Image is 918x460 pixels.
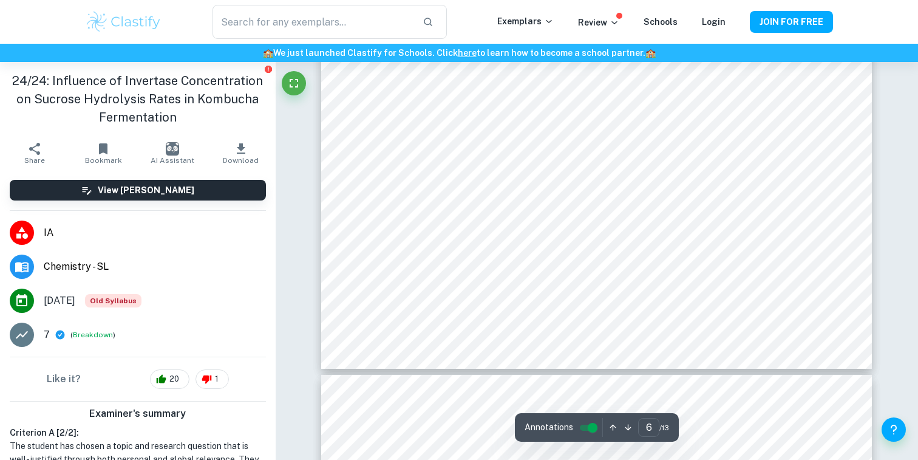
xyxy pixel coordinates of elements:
[85,156,122,165] span: Bookmark
[44,225,266,240] span: IA
[645,48,656,58] span: 🏫
[44,328,50,342] p: 7
[163,373,186,385] span: 20
[208,373,225,385] span: 1
[5,407,271,421] h6: Examiner's summary
[69,136,137,170] button: Bookmark
[644,17,678,27] a: Schools
[47,372,81,386] h6: Like it?
[44,294,75,308] span: [DATE]
[206,136,275,170] button: Download
[85,294,141,307] span: Old Syllabus
[85,10,162,34] img: Clastify logo
[212,5,413,39] input: Search for any exemplars...
[702,17,726,27] a: Login
[10,72,266,126] h1: 24/24: Influence of Invertase Concentration on Sucrose Hydrolysis Rates in Kombucha Fermentation
[882,417,906,442] button: Help and Feedback
[70,329,115,341] span: ( )
[44,259,266,274] span: Chemistry - SL
[282,71,306,95] button: Fullscreen
[10,426,266,439] h6: Criterion A [ 2 / 2 ]:
[525,421,573,434] span: Annotations
[223,156,259,165] span: Download
[750,11,833,33] button: JOIN FOR FREE
[10,180,266,201] button: View [PERSON_NAME]
[578,16,619,29] p: Review
[195,369,229,389] div: 1
[497,15,554,28] p: Exemplars
[263,48,273,58] span: 🏫
[73,329,113,340] button: Breakdown
[166,142,179,156] img: AI Assistant
[151,156,194,165] span: AI Assistant
[98,184,194,197] h6: View [PERSON_NAME]
[264,64,273,74] button: Report issue
[150,369,189,389] div: 20
[659,422,669,433] span: / 13
[458,48,477,58] a: here
[85,294,141,307] div: Starting from the May 2025 session, the Chemistry IA requirements have changed. It's OK to refer ...
[2,46,916,60] h6: We just launched Clastify for Schools. Click to learn how to become a school partner.
[138,136,206,170] button: AI Assistant
[24,156,45,165] span: Share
